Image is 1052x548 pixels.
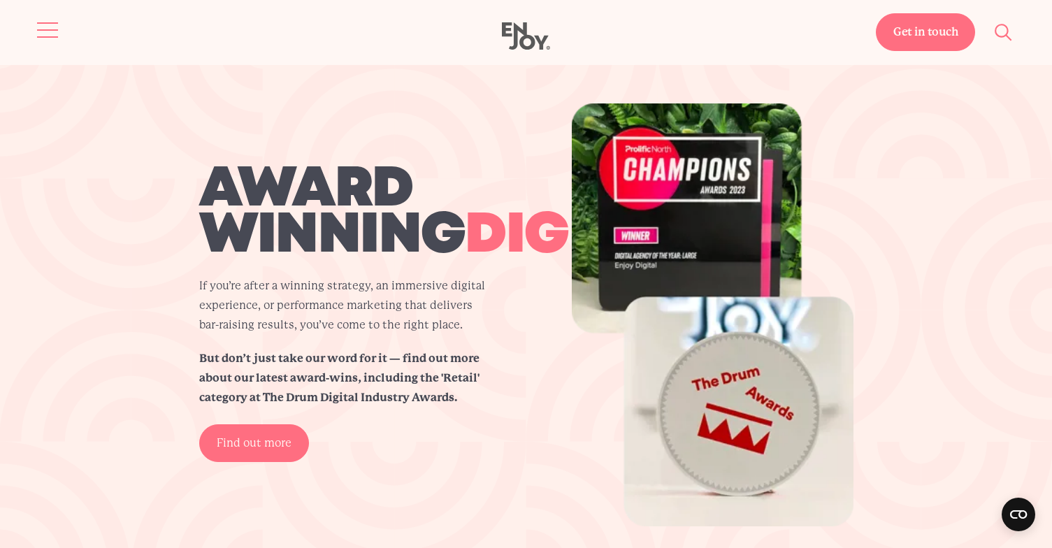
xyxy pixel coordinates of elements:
[199,276,493,335] p: If you’re after a winning strategy, an immersive digital experience, or performance marketing tha...
[465,211,703,261] span: digital.
[989,17,1018,47] button: Site search
[876,13,975,51] a: Get in touch
[199,352,480,404] strong: But don’t just take our word for it — find out more about our latest award-wins, including the 'R...
[199,167,704,259] h2: award winning
[34,15,63,45] button: Site navigation
[199,424,309,462] a: Find out more
[1002,498,1035,531] button: Open CMP widget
